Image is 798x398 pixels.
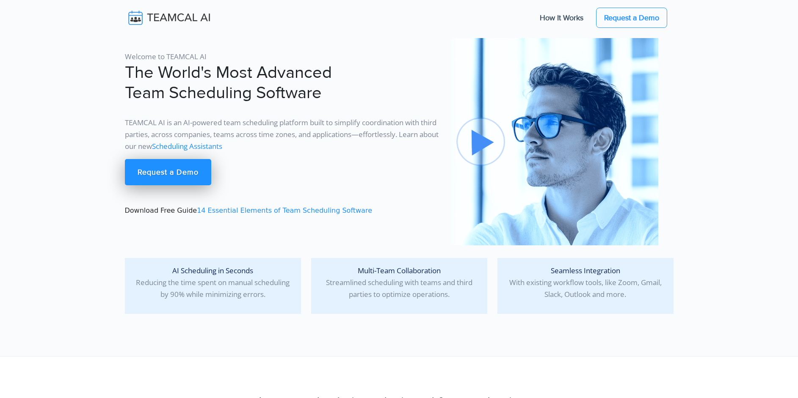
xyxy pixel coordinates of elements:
p: TEAMCAL AI is an AI-powered team scheduling platform built to simplify coordination with third pa... [125,117,441,152]
span: Seamless Integration [551,266,620,275]
a: Scheduling Assistants [152,141,222,151]
a: How It Works [531,9,592,27]
img: pic [451,38,658,245]
span: Multi-Team Collaboration [358,266,441,275]
a: Request a Demo [125,159,211,185]
span: AI Scheduling in Seconds [172,266,253,275]
div: Download Free Guide [120,38,446,245]
a: 14 Essential Elements of Team Scheduling Software [197,206,372,214]
h1: The World's Most Advanced Team Scheduling Software [125,63,441,103]
a: Request a Demo [596,8,667,28]
p: Welcome to TEAMCAL AI [125,51,441,63]
p: Streamlined scheduling with teams and third parties to optimize operations. [318,265,480,300]
p: With existing workflow tools, like Zoom, Gmail, Slack, Outlook and more. [504,265,667,300]
p: Reducing the time spent on manual scheduling by 90% while minimizing errors. [132,265,294,300]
